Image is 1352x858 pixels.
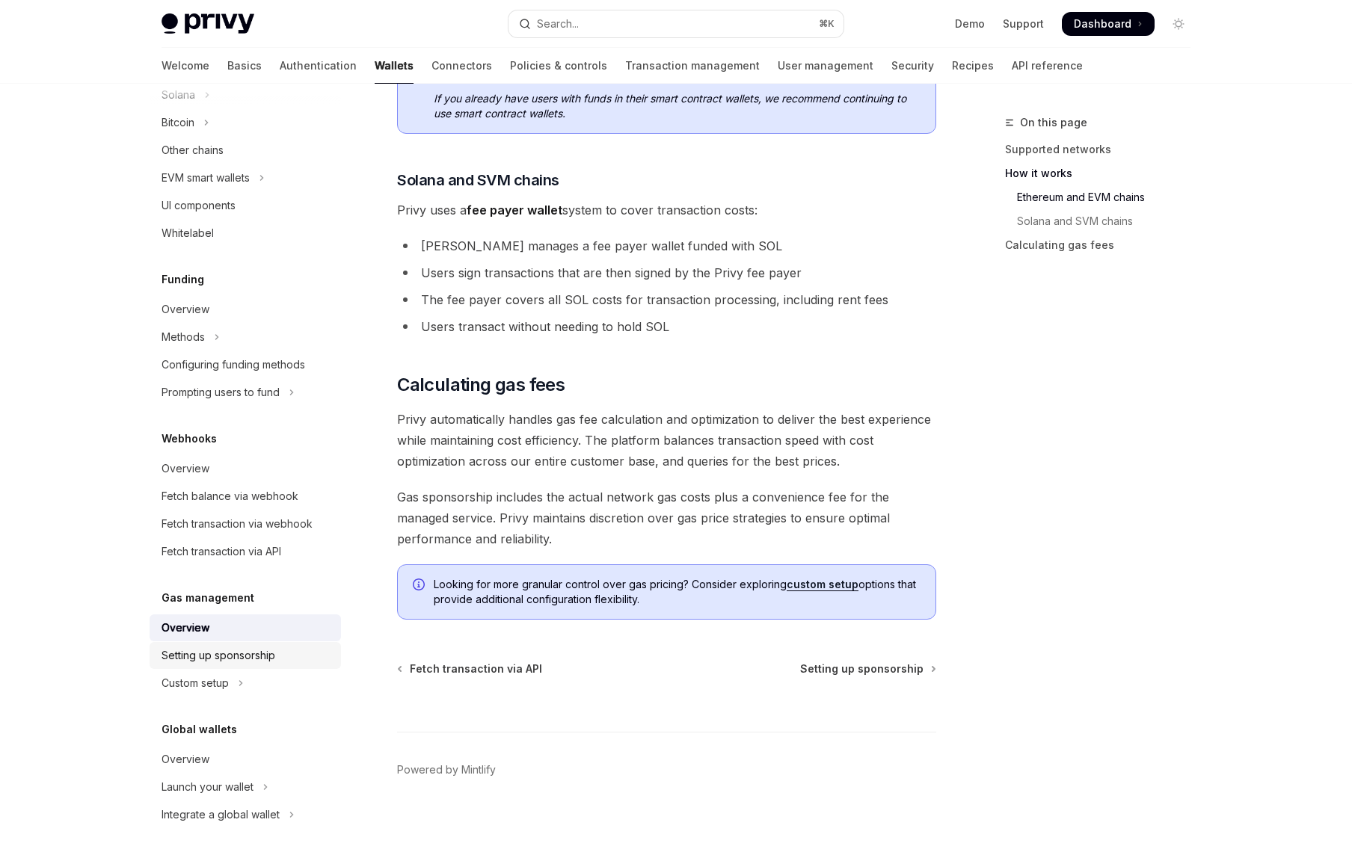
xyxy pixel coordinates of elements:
[150,642,341,669] a: Setting up sponsorship
[162,13,254,34] img: light logo
[410,661,542,676] span: Fetch transaction via API
[1062,12,1155,36] a: Dashboard
[787,578,858,591] a: custom setup
[150,351,341,378] a: Configuring funding methods
[778,48,873,84] a: User management
[1074,16,1131,31] span: Dashboard
[397,289,936,310] li: The fee payer covers all SOL costs for transaction processing, including rent fees
[891,48,934,84] a: Security
[162,141,224,159] div: Other chains
[375,48,414,84] a: Wallets
[162,806,280,824] div: Integrate a global wallet
[537,15,579,33] div: Search...
[1005,138,1202,161] a: Supported networks
[150,220,341,247] a: Whitelabel
[150,296,341,323] a: Overview
[397,235,936,256] li: [PERSON_NAME] manages a fee payer wallet funded with SOL
[162,383,280,401] div: Prompting users to fund
[431,48,492,84] a: Connectors
[162,169,250,187] div: EVM smart wallets
[227,48,262,84] a: Basics
[397,373,565,397] span: Calculating gas fees
[162,114,194,132] div: Bitcoin
[1003,16,1044,31] a: Support
[150,455,341,482] a: Overview
[800,661,924,676] span: Setting up sponsorship
[162,720,237,738] h5: Global wallets
[397,487,936,549] span: Gas sponsorship includes the actual network gas costs plus a convenience fee for the managed serv...
[1167,12,1190,36] button: Toggle dark mode
[1005,185,1202,209] a: Ethereum and EVM chains
[162,224,214,242] div: Whitelabel
[150,510,341,537] a: Fetch transaction via webhook
[280,48,357,84] a: Authentication
[162,271,204,288] h5: Funding
[162,646,275,664] div: Setting up sponsorship
[1012,48,1083,84] a: API reference
[162,674,229,692] div: Custom setup
[150,109,341,136] button: Toggle Bitcoin section
[397,170,559,191] span: Solana and SVM chains
[162,515,313,533] div: Fetch transaction via webhook
[162,356,305,374] div: Configuring funding methods
[397,200,936,220] span: Privy uses a system to cover transaction costs:
[819,18,835,30] span: ⌘ K
[150,324,341,351] button: Toggle Methods section
[162,589,254,607] h5: Gas management
[162,460,209,478] div: Overview
[955,16,985,31] a: Demo
[434,577,921,607] span: Looking for more granular control over gas pricing? Consider exploring options that provide addit...
[397,262,936,283] li: Users sign transactions that are then signed by the Privy fee payer
[150,379,341,406] button: Toggle Prompting users to fund section
[162,778,254,796] div: Launch your wallet
[150,538,341,565] a: Fetch transaction via API
[162,543,281,561] div: Fetch transaction via API
[800,661,935,676] a: Setting up sponsorship
[399,661,542,676] a: Fetch transaction via API
[150,670,341,697] button: Toggle Custom setup section
[150,483,341,510] a: Fetch balance via webhook
[150,192,341,219] a: UI components
[150,801,341,828] button: Toggle Integrate a global wallet section
[162,197,236,214] div: UI components
[952,48,994,84] a: Recipes
[162,430,217,448] h5: Webhooks
[413,578,428,593] svg: Info
[397,316,936,337] li: Users transact without needing to hold SOL
[162,300,209,318] div: Overview
[434,92,906,120] em: If you already have users with funds in their smart contract wallets, we recommend continuing to ...
[1005,209,1202,233] a: Solana and SVM chains
[162,487,298,505] div: Fetch balance via webhook
[510,48,607,84] a: Policies & controls
[397,409,936,472] span: Privy automatically handles gas fee calculation and optimization to deliver the best experience w...
[397,762,496,777] a: Powered by Mintlify
[150,164,341,191] button: Toggle EVM smart wallets section
[467,203,562,217] strong: fee payer wallet
[150,614,341,641] a: Overview
[162,48,209,84] a: Welcome
[150,746,341,773] a: Overview
[162,619,209,637] div: Overview
[508,10,844,37] button: Open search
[150,137,341,164] a: Other chains
[1005,233,1202,257] a: Calculating gas fees
[625,48,760,84] a: Transaction management
[162,328,205,346] div: Methods
[150,774,341,800] button: Toggle Launch your wallet section
[1020,114,1087,132] span: On this page
[1005,161,1202,185] a: How it works
[162,750,209,768] div: Overview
